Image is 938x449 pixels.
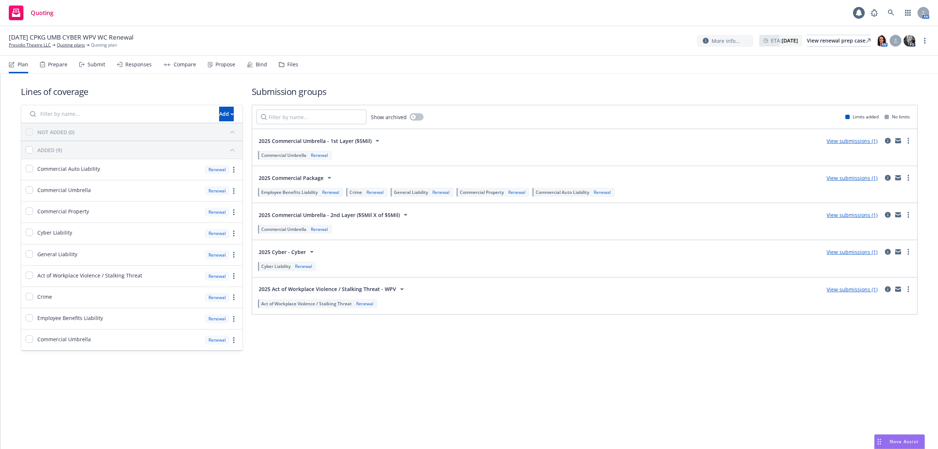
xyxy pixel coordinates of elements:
[21,85,243,97] h1: Lines of coverage
[205,207,229,217] div: Renewal
[920,36,929,45] a: more
[894,173,902,182] a: mail
[37,335,91,343] span: Commercial Umbrella
[309,226,329,232] div: Renewal
[592,189,612,195] div: Renewal
[219,107,234,121] button: Add
[229,165,238,174] a: more
[256,110,366,124] input: Filter by name...
[37,146,62,154] div: ADDED (9)
[807,35,871,47] a: View renewal prep case
[205,314,229,323] div: Renewal
[904,285,913,294] a: more
[259,211,400,219] span: 2025 Commercial Umbrella - 2nd Layer ($5Mil X of $5Mil)
[904,247,913,256] a: more
[261,152,306,158] span: Commercial Umbrella
[371,113,407,121] span: Show archived
[261,263,291,269] span: Cyber Liability
[460,189,504,195] span: Commercial Property
[394,189,428,195] span: General Liability
[355,301,375,307] div: Renewal
[883,285,892,294] a: circleInformation
[88,62,105,67] div: Submit
[26,107,215,121] input: Filter by name...
[827,174,878,181] a: View submissions (1)
[256,170,336,185] button: 2025 Commercial Package
[807,35,871,46] div: View renewal prep case
[890,438,919,445] span: Nova Assist
[712,37,740,45] span: More info...
[259,285,396,293] span: 2025 Act of Workplace Violence / Stalking Threat - WPV
[885,114,910,120] div: No limits
[256,207,412,222] button: 2025 Commercial Umbrella - 2nd Layer ($5Mil X of $5Mil)
[205,335,229,345] div: Renewal
[256,62,267,67] div: Bind
[9,33,133,42] span: [DATE] CPKG UMB CYBER WPV WC Renewal
[845,114,879,120] div: Limits added
[321,189,341,195] div: Renewal
[229,229,238,238] a: more
[6,3,56,23] a: Quoting
[18,62,28,67] div: Plan
[894,136,902,145] a: mail
[37,144,238,156] button: ADDED (9)
[9,42,51,48] a: Presidio Theatre LLC
[256,244,318,259] button: 2025 Cyber - Cyber
[904,210,913,219] a: more
[901,5,915,20] a: Switch app
[37,250,77,258] span: General Liability
[37,293,52,301] span: Crime
[37,314,103,322] span: Employee Benefits Liability
[894,210,902,219] a: mail
[827,211,878,218] a: View submissions (1)
[229,293,238,302] a: more
[904,35,915,47] img: photo
[904,136,913,145] a: more
[57,42,85,48] a: Quoting plans
[259,248,306,256] span: 2025 Cyber - Cyber
[205,186,229,195] div: Renewal
[827,249,878,255] a: View submissions (1)
[37,186,91,194] span: Commercial Umbrella
[37,272,142,279] span: Act of Workplace Violence / Stalking Threat
[883,173,892,182] a: circleInformation
[875,435,884,449] div: Drag to move
[37,207,89,215] span: Commercial Property
[205,272,229,281] div: Renewal
[215,62,235,67] div: Propose
[876,35,887,47] img: photo
[697,35,753,47] button: More info...
[37,128,74,136] div: NOT ADDED (0)
[229,336,238,345] a: more
[37,229,72,236] span: Cyber Liability
[91,42,117,48] span: Quoting plan
[293,263,314,269] div: Renewal
[867,5,882,20] a: Report a Bug
[229,314,238,323] a: more
[229,272,238,280] a: more
[256,133,384,148] button: 2025 Commercial Umbrella - 1st Layer ($5Mil)
[205,250,229,260] div: Renewal
[37,165,100,173] span: Commercial Auto Liability
[205,165,229,174] div: Renewal
[536,189,589,195] span: Commercial Auto Liability
[31,10,53,16] span: Quoting
[229,187,238,195] a: more
[259,174,324,182] span: 2025 Commercial Package
[229,208,238,217] a: more
[252,85,917,97] h1: Submission groups
[205,293,229,302] div: Renewal
[174,62,196,67] div: Compare
[256,282,409,297] button: 2025 Act of Workplace Violence / Stalking Threat - WPV
[904,173,913,182] a: more
[48,62,67,67] div: Prepare
[894,285,902,294] a: mail
[259,137,372,145] span: 2025 Commercial Umbrella - 1st Layer ($5Mil)
[287,62,298,67] div: Files
[771,37,798,44] span: ETA :
[365,189,385,195] div: Renewal
[883,136,892,145] a: circleInformation
[261,189,318,195] span: Employee Benefits Liability
[205,229,229,238] div: Renewal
